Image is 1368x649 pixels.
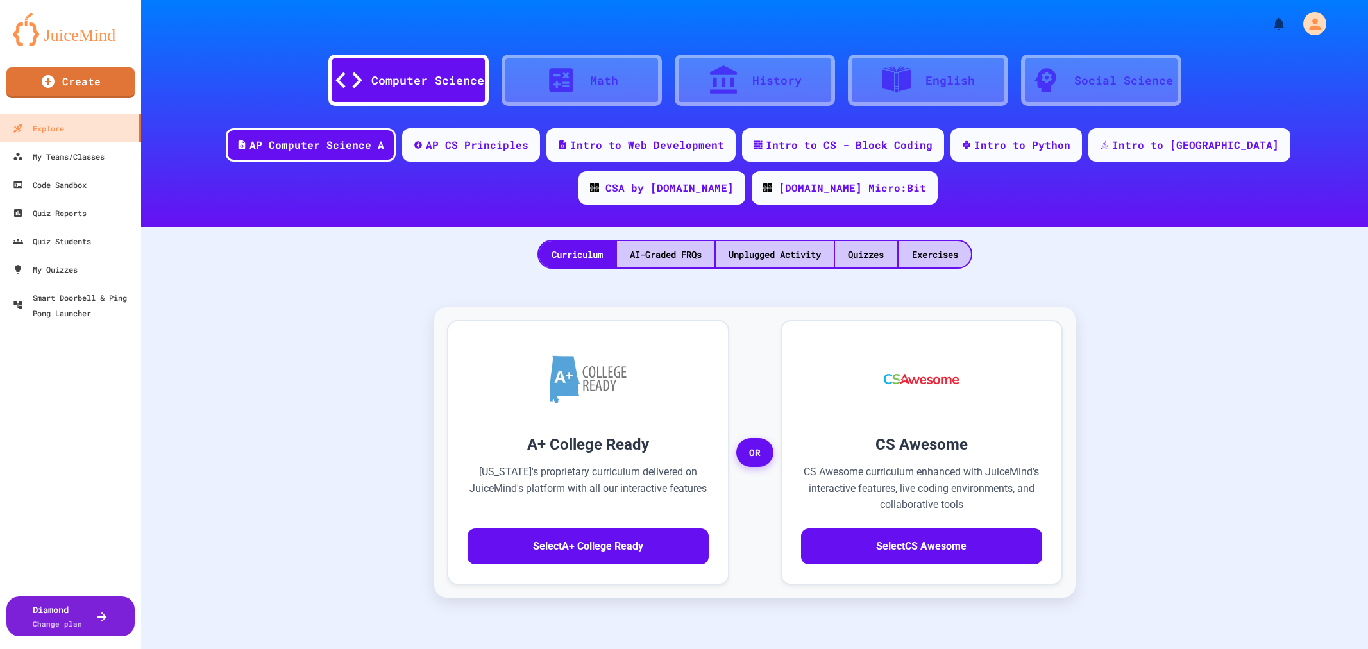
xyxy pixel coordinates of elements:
div: Unplugged Activity [716,241,834,267]
div: Diamond [33,603,82,630]
div: Intro to Python [974,137,1070,153]
p: CS Awesome curriculum enhanced with JuiceMind's interactive features, live coding environments, a... [801,464,1042,513]
div: Social Science [1074,72,1173,89]
h3: A+ College Ready [468,433,709,456]
span: OR [736,438,773,468]
div: Intro to Web Development [570,137,724,153]
div: Quiz Reports [13,205,87,221]
span: Change plan [33,619,82,628]
div: Computer Science [371,72,484,89]
p: [US_STATE]'s proprietary curriculum delivered on JuiceMind's platform with all our interactive fe... [468,464,709,513]
div: Intro to [GEOGRAPHIC_DATA] [1112,137,1279,153]
div: Explore [13,121,64,136]
h3: CS Awesome [801,433,1042,456]
div: Code Sandbox [13,177,87,192]
a: Create [6,67,135,98]
img: CODE_logo_RGB.png [763,183,772,192]
div: Quiz Students [13,233,91,249]
img: CODE_logo_RGB.png [590,183,599,192]
div: Curriculum [539,241,616,267]
img: CS Awesome [871,341,972,417]
div: CSA by [DOMAIN_NAME] [605,180,734,196]
img: logo-orange.svg [13,13,128,46]
div: Intro to CS - Block Coding [766,137,933,153]
button: SelectCS Awesome [801,528,1042,564]
div: Exercises [899,241,971,267]
div: AP Computer Science A [249,137,384,153]
div: History [752,72,802,89]
button: SelectA+ College Ready [468,528,709,564]
div: Quizzes [835,241,897,267]
div: Math [590,72,618,89]
div: [DOMAIN_NAME] Micro:Bit [779,180,926,196]
div: AI-Graded FRQs [617,241,714,267]
div: English [925,72,975,89]
div: My Quizzes [13,262,78,277]
div: My Teams/Classes [13,149,105,164]
img: A+ College Ready [550,355,627,403]
div: My Account [1290,9,1330,38]
div: AP CS Principles [426,137,528,153]
div: Smart Doorbell & Ping Pong Launcher [13,290,136,321]
button: DiamondChange plan [6,596,135,636]
div: My Notifications [1247,13,1290,35]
